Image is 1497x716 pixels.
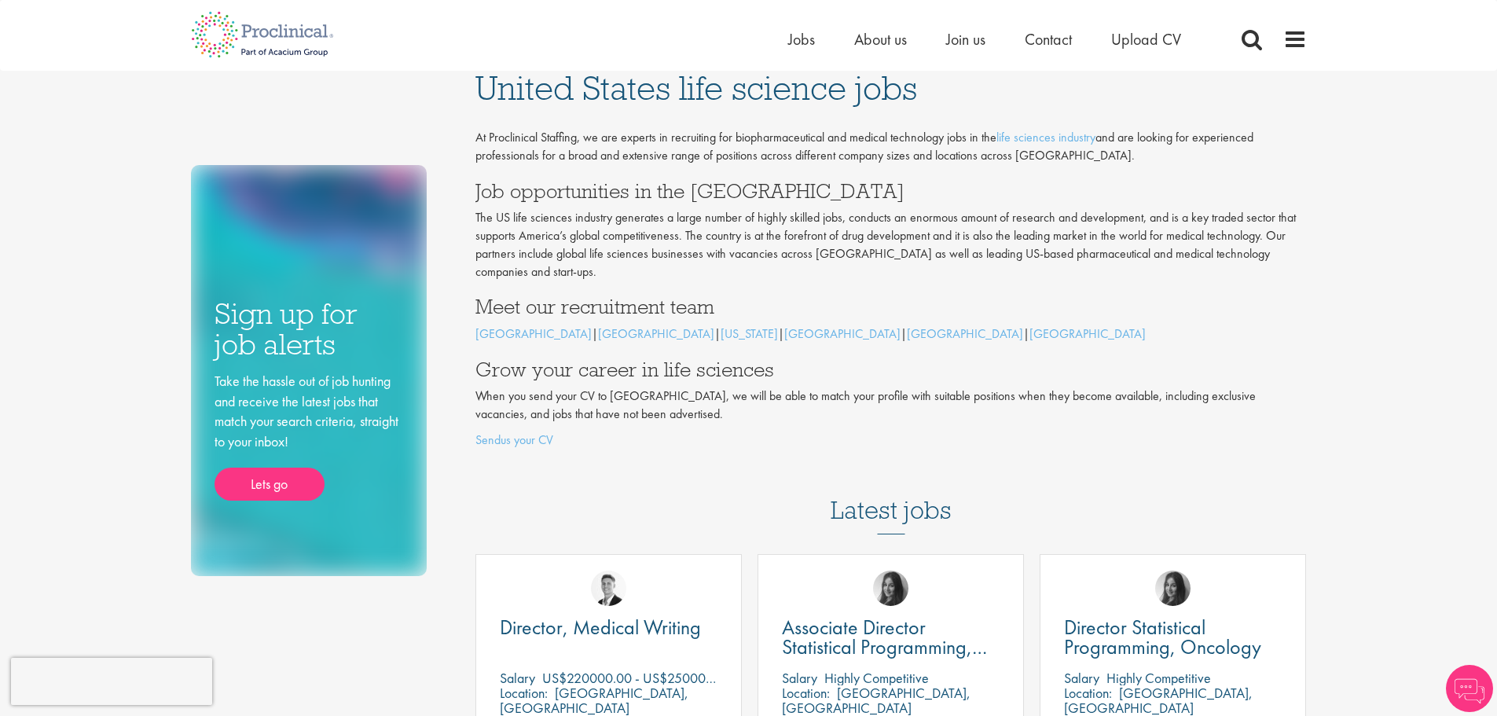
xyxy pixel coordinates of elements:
[500,614,701,641] span: Director, Medical Writing
[475,387,1307,424] p: When you send your CV to [GEOGRAPHIC_DATA], we will be able to match your profile with suitable p...
[500,684,548,702] span: Location:
[475,431,553,448] a: Sendus your CV
[542,669,948,687] p: US$220000.00 - US$250000.00 per annum + Highly Competitive Salary
[500,618,717,637] a: Director, Medical Writing
[854,29,907,50] a: About us
[475,209,1307,281] p: The US life sciences industry generates a large number of highly skilled jobs, conducts an enormo...
[782,684,830,702] span: Location:
[784,325,901,342] a: [GEOGRAPHIC_DATA]
[1025,29,1072,50] a: Contact
[500,669,535,687] span: Salary
[215,371,403,501] div: Take the hassle out of job hunting and receive the latest jobs that match your search criteria, s...
[788,29,815,50] a: Jobs
[475,325,592,342] a: [GEOGRAPHIC_DATA]
[591,571,626,606] img: George Watson
[1064,614,1261,660] span: Director Statistical Programming, Oncology
[1064,669,1099,687] span: Salary
[824,669,929,687] p: Highly Competitive
[475,181,1307,201] h3: Job opportunities in the [GEOGRAPHIC_DATA]
[215,468,325,501] a: Lets go
[721,325,778,342] a: [US_STATE]
[1155,571,1191,606] img: Heidi Hennigan
[11,658,212,705] iframe: reCAPTCHA
[1029,325,1146,342] a: [GEOGRAPHIC_DATA]
[1064,618,1282,657] a: Director Statistical Programming, Oncology
[1446,665,1493,712] img: Chatbot
[907,325,1023,342] a: [GEOGRAPHIC_DATA]
[831,457,952,534] h3: Latest jobs
[1064,684,1112,702] span: Location:
[475,129,1307,165] p: At Proclinical Staffing, we are experts in recruiting for biopharmaceutical and medical technolog...
[782,618,1000,657] a: Associate Director Statistical Programming, Oncology
[1106,669,1211,687] p: Highly Competitive
[996,129,1095,145] a: life sciences industry
[782,614,987,680] span: Associate Director Statistical Programming, Oncology
[475,67,917,109] span: United States life science jobs
[215,299,403,359] h3: Sign up for job alerts
[475,325,1307,343] p: | | | | |
[475,296,1307,317] h3: Meet our recruitment team
[946,29,985,50] a: Join us
[782,669,817,687] span: Salary
[873,571,908,606] img: Heidi Hennigan
[1111,29,1181,50] a: Upload CV
[475,359,1307,380] h3: Grow your career in life sciences
[598,325,714,342] a: [GEOGRAPHIC_DATA]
